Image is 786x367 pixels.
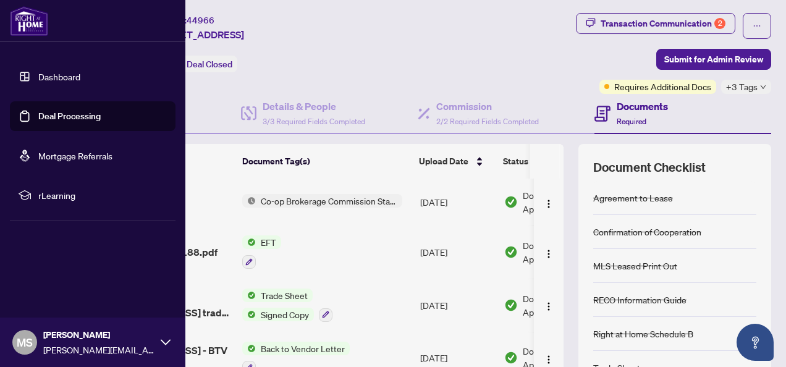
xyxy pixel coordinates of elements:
[436,99,539,114] h4: Commission
[153,56,237,72] div: Status:
[187,59,232,70] span: Deal Closed
[43,343,154,356] span: [PERSON_NAME][EMAIL_ADDRESS][DOMAIN_NAME]
[242,194,256,208] img: Status Icon
[38,150,112,161] a: Mortgage Referrals
[419,154,468,168] span: Upload Date
[523,238,599,266] span: Document Approved
[414,144,498,179] th: Upload Date
[43,328,154,342] span: [PERSON_NAME]
[242,235,256,249] img: Status Icon
[544,302,554,311] img: Logo
[17,334,33,351] span: MS
[242,194,402,208] button: Status IconCo-op Brokerage Commission Statement
[539,295,559,315] button: Logo
[498,144,603,179] th: Status
[714,18,725,29] div: 2
[544,199,554,209] img: Logo
[256,342,350,355] span: Back to Vendor Letter
[237,144,414,179] th: Document Tag(s)
[617,99,668,114] h4: Documents
[242,342,256,355] img: Status Icon
[760,84,766,90] span: down
[415,226,499,279] td: [DATE]
[614,80,711,93] span: Requires Additional Docs
[415,279,499,332] td: [DATE]
[544,355,554,365] img: Logo
[753,22,761,30] span: ellipsis
[242,235,281,269] button: Status IconEFT
[593,259,677,272] div: MLS Leased Print Out
[38,111,101,122] a: Deal Processing
[38,188,167,202] span: rLearning
[38,71,80,82] a: Dashboard
[737,324,774,361] button: Open asap
[664,49,763,69] span: Submit for Admin Review
[436,117,539,126] span: 2/2 Required Fields Completed
[593,327,693,340] div: Right at Home Schedule B
[576,13,735,34] button: Transaction Communication2
[153,27,244,42] span: [STREET_ADDRESS]
[523,292,599,319] span: Document Approved
[256,235,281,249] span: EFT
[656,49,771,70] button: Submit for Admin Review
[539,242,559,262] button: Logo
[187,15,214,26] span: 44966
[593,293,687,306] div: RECO Information Guide
[504,351,518,365] img: Document Status
[242,289,256,302] img: Status Icon
[726,80,758,94] span: +3 Tags
[263,99,365,114] h4: Details & People
[503,154,528,168] span: Status
[539,192,559,212] button: Logo
[544,249,554,259] img: Logo
[10,6,48,36] img: logo
[242,289,332,322] button: Status IconTrade SheetStatus IconSigned Copy
[256,308,314,321] span: Signed Copy
[523,188,599,216] span: Document Approved
[263,117,365,126] span: 3/3 Required Fields Completed
[504,245,518,259] img: Document Status
[601,14,725,33] div: Transaction Communication
[256,194,402,208] span: Co-op Brokerage Commission Statement
[593,191,673,205] div: Agreement to Lease
[617,117,646,126] span: Required
[242,308,256,321] img: Status Icon
[593,225,701,238] div: Confirmation of Cooperation
[415,179,499,226] td: [DATE]
[256,289,313,302] span: Trade Sheet
[504,298,518,312] img: Document Status
[504,195,518,209] img: Document Status
[593,159,706,176] span: Document Checklist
